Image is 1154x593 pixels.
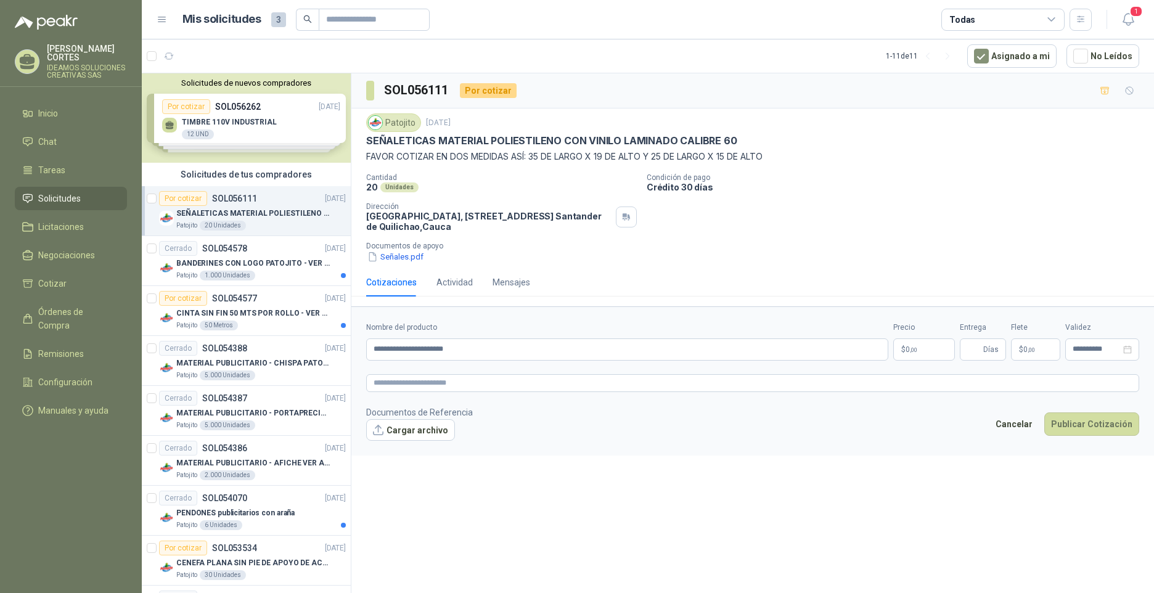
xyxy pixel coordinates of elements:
[38,220,84,234] span: Licitaciones
[212,194,257,203] p: SOL056111
[176,407,330,419] p: MATERIAL PUBLICITARIO - PORTAPRECIOS VER ADJUNTO
[200,520,242,530] div: 6 Unidades
[202,494,247,502] p: SOL054070
[1019,346,1023,353] span: $
[176,570,197,580] p: Patojito
[15,342,127,366] a: Remisiones
[325,243,346,255] p: [DATE]
[159,361,174,375] img: Company Logo
[159,510,174,525] img: Company Logo
[176,271,197,280] p: Patojito
[325,343,346,354] p: [DATE]
[159,241,197,256] div: Cerrado
[159,411,174,425] img: Company Logo
[15,300,127,337] a: Órdenes de Compra
[366,322,888,333] label: Nombre del producto
[366,202,611,211] p: Dirección
[212,294,257,303] p: SOL054577
[1011,338,1060,361] p: $ 0,00
[1044,412,1139,436] button: Publicar Cotización
[202,394,247,403] p: SOL054387
[426,117,451,129] p: [DATE]
[202,244,247,253] p: SOL054578
[38,347,84,361] span: Remisiones
[15,243,127,267] a: Negociaciones
[159,311,174,325] img: Company Logo
[142,536,351,586] a: Por cotizarSOL053534[DATE] Company LogoCENEFA PLANA SIN PIE DE APOYO DE ACUERDO A LA IMAGEN ADJUN...
[1028,346,1035,353] span: ,00
[910,346,917,353] span: ,00
[1129,6,1143,17] span: 1
[366,406,473,419] p: Documentos de Referencia
[325,443,346,454] p: [DATE]
[200,420,255,430] div: 5.000 Unidades
[366,182,378,192] p: 20
[176,221,197,231] p: Patojito
[366,276,417,289] div: Cotizaciones
[325,542,346,554] p: [DATE]
[176,321,197,330] p: Patojito
[384,81,450,100] h3: SOL056111
[325,293,346,305] p: [DATE]
[200,321,238,330] div: 50 Metros
[212,544,257,552] p: SOL053534
[493,276,530,289] div: Mensajes
[176,208,330,219] p: SEÑALETICAS MATERIAL POLIESTILENO CON VINILO LAMINADO CALIBRE 60
[15,272,127,295] a: Cotizar
[159,560,174,575] img: Company Logo
[176,520,197,530] p: Patojito
[142,73,351,163] div: Solicitudes de nuevos compradoresPor cotizarSOL056262[DATE] TIMBRE 110V INDUSTRIAL12 UNDPor cotiz...
[159,191,207,206] div: Por cotizar
[176,420,197,430] p: Patojito
[159,541,207,555] div: Por cotizar
[38,107,58,120] span: Inicio
[460,83,517,98] div: Por cotizar
[15,370,127,394] a: Configuración
[15,130,127,153] a: Chat
[436,276,473,289] div: Actividad
[1066,44,1139,68] button: No Leídos
[893,338,955,361] p: $0,00
[202,444,247,452] p: SOL054386
[200,570,246,580] div: 30 Unidades
[142,336,351,386] a: CerradoSOL054388[DATE] Company LogoMATERIAL PUBLICITARIO - CHISPA PATOJITO VER ADJUNTOPatojito5.0...
[176,308,330,319] p: CINTA SIN FIN 50 MTS POR ROLLO - VER DOC ADJUNTO
[142,186,351,236] a: Por cotizarSOL056111[DATE] Company LogoSEÑALETICAS MATERIAL POLIESTILENO CON VINILO LAMINADO CALI...
[176,557,330,569] p: CENEFA PLANA SIN PIE DE APOYO DE ACUERDO A LA IMAGEN ADJUNTA
[380,182,419,192] div: Unidades
[159,261,174,276] img: Company Logo
[159,460,174,475] img: Company Logo
[159,491,197,505] div: Cerrado
[47,44,127,62] p: [PERSON_NAME] CORTES
[366,211,611,232] p: [GEOGRAPHIC_DATA], [STREET_ADDRESS] Santander de Quilichao , Cauca
[647,182,1149,192] p: Crédito 30 días
[182,10,261,28] h1: Mis solicitudes
[366,250,425,263] button: Señales.pdf
[142,386,351,436] a: CerradoSOL054387[DATE] Company LogoMATERIAL PUBLICITARIO - PORTAPRECIOS VER ADJUNTOPatojito5.000 ...
[15,215,127,239] a: Licitaciones
[200,470,255,480] div: 2.000 Unidades
[325,193,346,205] p: [DATE]
[38,375,92,389] span: Configuración
[147,78,346,88] button: Solicitudes de nuevos compradores
[38,404,108,417] span: Manuales y ayuda
[176,258,330,269] p: BANDERINES CON LOGO PATOJITO - VER DOC ADJUNTO
[886,46,957,66] div: 1 - 11 de 11
[15,15,78,30] img: Logo peakr
[142,436,351,486] a: CerradoSOL054386[DATE] Company LogoMATERIAL PUBLICITARIO - AFICHE VER ADJUNTOPatojito2.000 Unidades
[176,507,295,519] p: PENDONES publicitarios con araña
[159,211,174,226] img: Company Logo
[366,419,455,441] button: Cargar archivo
[159,441,197,456] div: Cerrado
[303,15,312,23] span: search
[906,346,917,353] span: 0
[15,102,127,125] a: Inicio
[967,44,1057,68] button: Asignado a mi
[989,412,1039,436] button: Cancelar
[960,322,1006,333] label: Entrega
[200,221,246,231] div: 20 Unidades
[142,286,351,336] a: Por cotizarSOL054577[DATE] Company LogoCINTA SIN FIN 50 MTS POR ROLLO - VER DOC ADJUNTOPatojito50...
[142,486,351,536] a: CerradoSOL054070[DATE] Company LogoPENDONES publicitarios con arañaPatojito6 Unidades
[200,271,255,280] div: 1.000 Unidades
[176,370,197,380] p: Patojito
